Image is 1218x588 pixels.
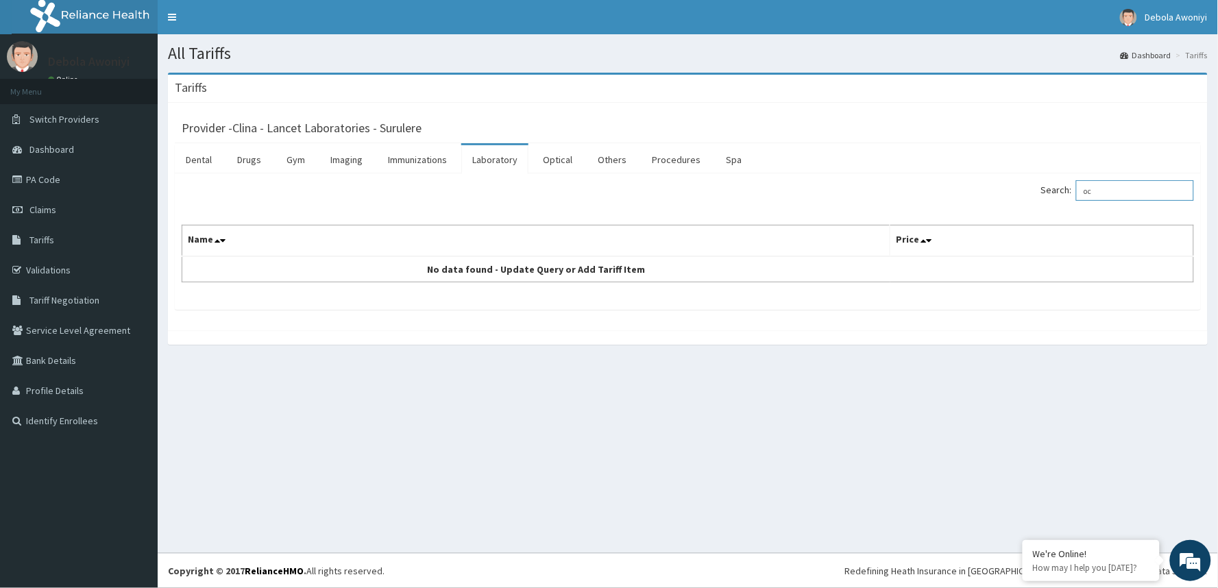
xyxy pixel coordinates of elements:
[1041,180,1194,201] label: Search:
[80,173,189,311] span: We're online!
[7,41,38,72] img: User Image
[226,145,272,174] a: Drugs
[641,145,711,174] a: Procedures
[1145,11,1208,23] span: Debola Awoniyi
[715,145,753,174] a: Spa
[25,69,56,103] img: d_794563401_company_1708531726252_794563401
[48,56,130,68] p: Debola Awoniyi
[29,294,99,306] span: Tariff Negotiation
[29,234,54,246] span: Tariffs
[29,204,56,216] span: Claims
[1033,548,1149,560] div: We're Online!
[182,256,890,282] td: No data found - Update Query or Add Tariff Item
[1120,9,1137,26] img: User Image
[276,145,316,174] a: Gym
[175,145,223,174] a: Dental
[532,145,583,174] a: Optical
[182,225,890,257] th: Name
[7,374,261,422] textarea: Type your message and hit 'Enter'
[175,82,207,94] h3: Tariffs
[182,122,422,134] h3: Provider - Clina - Lancet Laboratories - Surulere
[1033,562,1149,574] p: How may I help you today?
[587,145,637,174] a: Others
[890,225,1194,257] th: Price
[158,553,1218,588] footer: All rights reserved.
[168,565,306,577] strong: Copyright © 2017 .
[29,143,74,156] span: Dashboard
[377,145,458,174] a: Immunizations
[845,564,1208,578] div: Redefining Heath Insurance in [GEOGRAPHIC_DATA] using Telemedicine and Data Science!
[71,77,230,95] div: Chat with us now
[48,75,81,84] a: Online
[225,7,258,40] div: Minimize live chat window
[1121,49,1171,61] a: Dashboard
[168,45,1208,62] h1: All Tariffs
[319,145,374,174] a: Imaging
[29,113,99,125] span: Switch Providers
[1076,180,1194,201] input: Search:
[245,565,304,577] a: RelianceHMO
[461,145,528,174] a: Laboratory
[1173,49,1208,61] li: Tariffs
